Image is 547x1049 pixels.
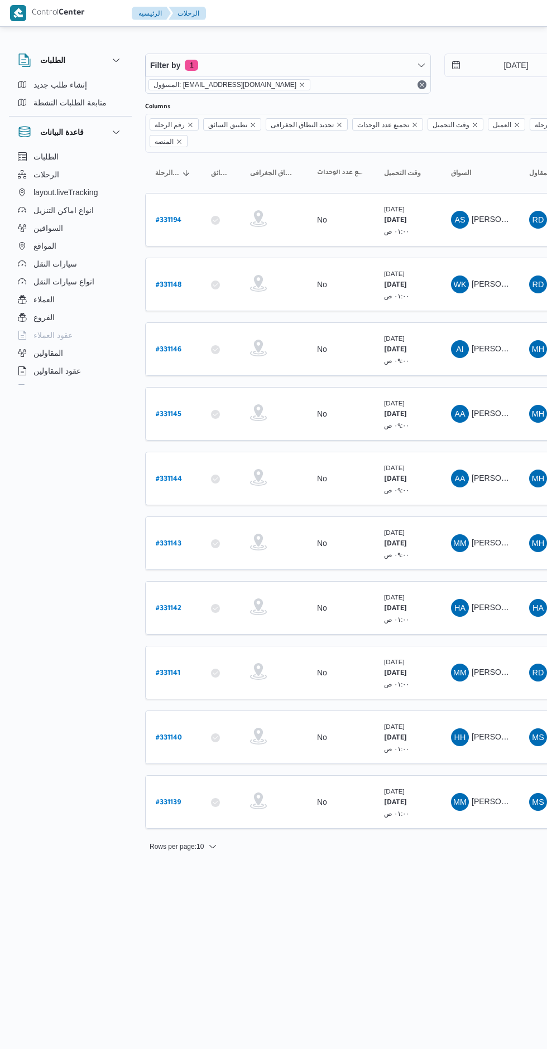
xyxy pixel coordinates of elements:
span: المنصه [155,136,174,148]
div: Wjada Kariaman Muhammad Muhammad Hassan [451,275,469,293]
span: AA [454,470,465,487]
h3: الطلبات [40,54,65,67]
button: انواع سيارات النقل [13,273,127,291]
span: الطلبات [33,150,59,163]
div: No [317,279,327,289]
iframe: chat widget [11,1004,47,1038]
button: السواق [447,164,514,182]
span: MM [453,664,467,681]
span: المواقع [33,239,56,253]
button: المقاولين [13,344,127,362]
button: Remove تطبيق السائق from selection in this group [249,122,256,128]
span: تحديد النطاق الجغرافى [250,168,297,177]
span: MH [532,534,544,552]
div: No [317,344,327,354]
span: تجميع عدد الوحدات [357,119,409,131]
span: RD [532,664,544,681]
button: رقم الرحلةSorted in descending order [151,164,195,182]
div: Maroah Husam Aldin Saad Ala [529,470,547,487]
div: Hada Hassan Hassan Muhammad Yousf [451,728,469,746]
small: ٠٩:٠٠ ص [384,357,410,364]
button: العملاء [13,291,127,308]
div: No [317,732,327,742]
small: ٠١:٠٠ ص [384,680,410,688]
button: انواع اماكن التنزيل [13,201,127,219]
span: [PERSON_NAME] [472,603,536,612]
span: [PERSON_NAME] [472,409,536,418]
span: WK [453,275,466,293]
div: Rajh Dhba Muhni Msaad [529,275,547,293]
span: تجميع عدد الوحدات [317,168,364,177]
span: الرحلات [33,168,59,181]
b: Center [59,9,85,18]
div: Amaro Aatf Slah Abadaliqadr [451,405,469,423]
button: تطبيق السائق [207,164,234,182]
button: متابعة الطلبات النشطة [13,94,127,112]
span: RD [532,211,544,229]
b: [DATE] [384,346,407,354]
b: # 331141 [156,670,180,678]
span: [PERSON_NAME] [472,797,536,806]
button: Remove العميل from selection in this group [514,122,520,128]
b: # 331148 [156,282,181,289]
span: العملاء [33,293,55,306]
small: [DATE] [384,593,405,601]
span: Rows per page : 10 [150,840,204,853]
div: Maroah Husam Aldin Saad Ala [529,340,547,358]
b: [DATE] [384,411,407,419]
small: ٠٩:٠٠ ص [384,486,410,494]
span: [PERSON_NAME] [472,344,536,353]
button: المواقع [13,237,127,255]
div: Husam Aldin Tahir Ali Muhammad [451,599,469,617]
button: remove selected entity [299,81,305,88]
span: انواع سيارات النقل [33,275,94,288]
button: عقود المقاولين [13,362,127,380]
b: [DATE] [384,799,407,807]
a: #331194 [156,212,181,228]
span: تحديد النطاق الجغرافى [266,118,348,130]
span: MS [532,793,544,811]
span: تطبيق السائق [203,118,261,130]
button: سيارات النقل [13,255,127,273]
span: [PERSON_NAME] [472,538,536,547]
button: Remove وقت التحميل from selection in this group [472,122,478,128]
span: وقت التحميل [384,168,421,177]
b: [DATE] [384,540,407,548]
b: [DATE] [384,282,407,289]
div: Rajh Dhba Muhni Msaad [529,211,547,229]
svg: Sorted in descending order [182,168,191,177]
button: إنشاء طلب جديد [13,76,127,94]
small: [DATE] [384,787,405,795]
small: [DATE] [384,270,405,277]
div: Husam Aldin Tahir Ala Muhammad [529,599,547,617]
button: Remove تحديد النطاق الجغرافى from selection in this group [336,122,343,128]
small: ٠١:٠٠ ص [384,745,410,752]
span: العميل [488,118,525,130]
button: الرئيسيه [132,7,171,20]
a: #331146 [156,342,181,357]
button: وقت التحميل [380,164,435,182]
span: 1 active filters [185,60,198,71]
div: No [317,538,327,548]
span: تجميع عدد الوحدات [352,118,423,130]
small: [DATE] [384,723,405,730]
button: Filter by1 active filters [146,54,430,76]
button: الطلبات [18,54,123,67]
span: HH [454,728,466,746]
a: #331140 [156,730,182,745]
button: layout.liveTracking [13,183,127,201]
a: #331144 [156,471,182,486]
span: عقود المقاولين [33,364,81,378]
span: AA [454,405,465,423]
span: AI [456,340,464,358]
b: # 331140 [156,734,182,742]
div: Muhammad Slah Abad Alhada Abad Alhamaid [529,728,547,746]
small: ٠٩:٠٠ ص [384,422,410,429]
div: الطلبات [9,76,132,116]
span: المقاولين [33,346,63,360]
button: السواقين [13,219,127,237]
a: #331141 [156,665,180,680]
span: HA [532,599,544,617]
span: إنشاء طلب جديد [33,78,87,91]
span: تطبيق السائق [208,119,247,131]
